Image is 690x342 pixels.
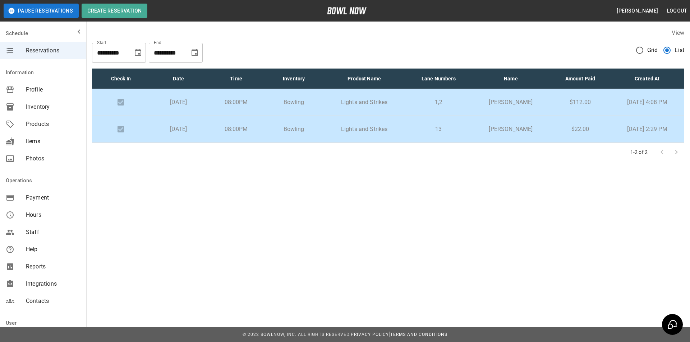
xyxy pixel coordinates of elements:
[610,69,684,89] th: Created At
[323,69,406,89] th: Product Name
[243,332,351,337] span: © 2022 BowlNow, Inc. All Rights Reserved.
[647,46,658,55] span: Grid
[149,69,207,89] th: Date
[4,4,79,18] button: Pause Reservations
[411,98,465,107] p: 1,2
[328,125,400,133] p: Lights and Strikes
[155,125,201,133] p: [DATE]
[26,228,80,236] span: Staff
[26,137,80,146] span: Items
[271,98,317,107] p: Bowling
[551,69,610,89] th: Amount Paid
[390,332,447,337] a: Terms and Conditions
[406,69,471,89] th: Lane Numbers
[26,280,80,288] span: Integrations
[265,69,322,89] th: Inventory
[411,125,465,133] p: 13
[664,4,690,18] button: Logout
[477,98,545,107] p: [PERSON_NAME]
[26,103,80,111] span: Inventory
[26,120,80,128] span: Products
[188,46,202,60] button: Choose date, selected date is Sep 5, 2025
[471,69,551,89] th: Name
[131,46,145,60] button: Choose date, selected date is Sep 5, 2025
[213,125,259,133] p: 08:00PM
[26,193,80,202] span: Payment
[614,4,661,18] button: [PERSON_NAME]
[616,125,678,133] p: [DATE] 2:29 PM
[26,297,80,305] span: Contacts
[616,98,678,107] p: [DATE] 4:08 PM
[26,245,80,254] span: Help
[327,7,367,14] img: logo
[477,125,545,133] p: [PERSON_NAME]
[26,154,80,163] span: Photos
[82,4,147,18] button: Create Reservation
[630,149,648,156] p: 1-2 of 2
[213,98,259,107] p: 08:00PM
[672,29,684,36] label: View
[556,125,604,133] p: $22.00
[556,98,604,107] p: $112.00
[26,262,80,271] span: Reports
[92,69,149,89] th: Check In
[328,98,400,107] p: Lights and Strikes
[155,98,201,107] p: [DATE]
[26,211,80,219] span: Hours
[351,332,389,337] a: Privacy Policy
[207,69,265,89] th: Time
[26,85,80,94] span: Profile
[675,46,684,55] span: List
[26,46,80,55] span: Reservations
[271,125,317,133] p: Bowling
